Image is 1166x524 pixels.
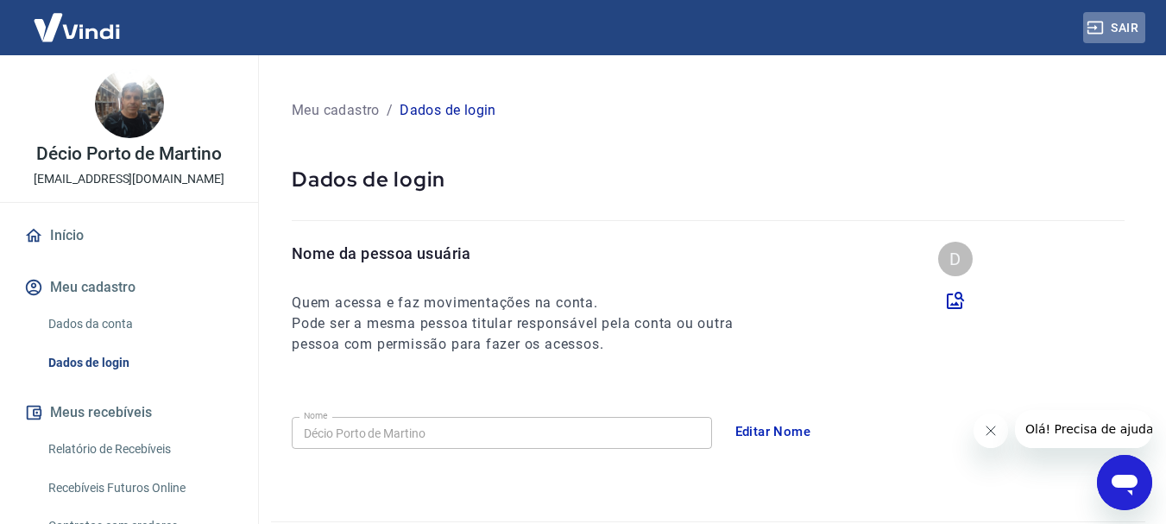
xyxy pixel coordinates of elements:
p: [EMAIL_ADDRESS][DOMAIN_NAME] [34,170,224,188]
span: Olá! Precisa de ajuda? [10,12,145,26]
h6: Pode ser a mesma pessoa titular responsável pela conta ou outra pessoa com permissão para fazer o... [292,313,765,355]
a: Início [21,217,237,255]
iframe: Botão para abrir a janela de mensagens [1097,455,1152,510]
a: Dados de login [41,345,237,381]
img: Vindi [21,1,133,54]
button: Editar Nome [726,414,821,450]
a: Dados da conta [41,306,237,342]
p: / [387,100,393,121]
p: Décio Porto de Martino [36,145,222,163]
img: f4d848ef-7620-4748-be70-10e35f745046.jpeg [95,69,164,138]
a: Recebíveis Futuros Online [41,470,237,506]
p: Dados de login [400,100,496,121]
h6: Quem acessa e faz movimentações na conta. [292,293,765,313]
iframe: Mensagem da empresa [1015,410,1152,448]
label: Nome [304,409,328,422]
p: Nome da pessoa usuária [292,242,765,265]
iframe: Fechar mensagem [974,414,1008,448]
button: Meu cadastro [21,268,237,306]
p: Meu cadastro [292,100,380,121]
a: Relatório de Recebíveis [41,432,237,467]
button: Meus recebíveis [21,394,237,432]
div: D [938,242,973,276]
button: Sair [1083,12,1145,44]
p: Dados de login [292,166,1125,193]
